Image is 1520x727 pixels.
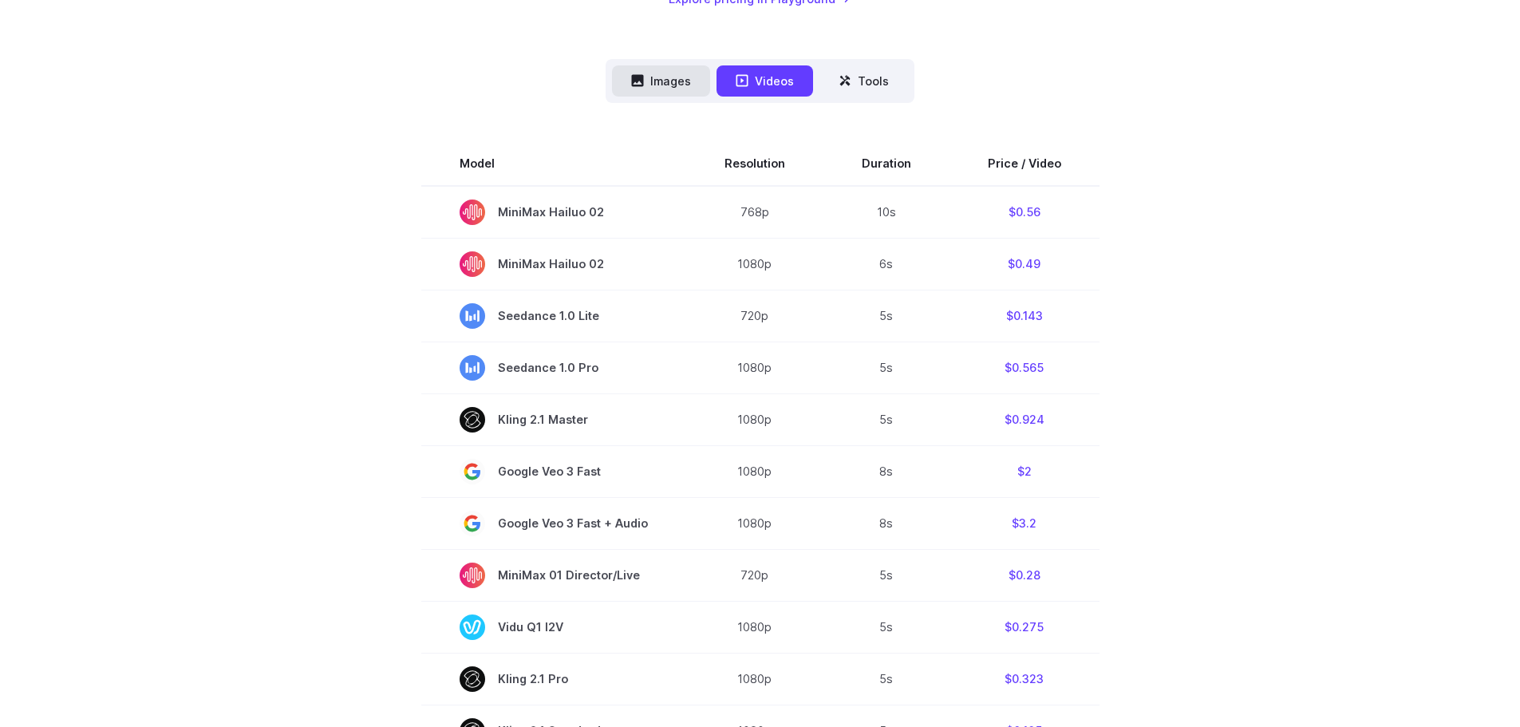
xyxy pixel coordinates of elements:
td: 1080p [686,445,823,497]
td: $0.143 [950,290,1100,342]
td: 1080p [686,497,823,549]
th: Resolution [686,141,823,186]
td: 8s [823,445,950,497]
span: MiniMax 01 Director/Live [460,563,648,588]
td: $0.49 [950,238,1100,290]
span: MiniMax Hailuo 02 [460,251,648,277]
span: Kling 2.1 Pro [460,666,648,692]
td: 8s [823,497,950,549]
td: 5s [823,653,950,705]
td: $0.924 [950,393,1100,445]
td: 5s [823,601,950,653]
button: Tools [819,65,908,97]
td: $0.565 [950,342,1100,393]
td: 1080p [686,601,823,653]
td: 1080p [686,238,823,290]
td: $2 [950,445,1100,497]
td: $0.28 [950,549,1100,601]
td: 5s [823,393,950,445]
td: 10s [823,186,950,239]
td: $0.275 [950,601,1100,653]
td: $0.56 [950,186,1100,239]
td: 1080p [686,653,823,705]
span: Kling 2.1 Master [460,407,648,433]
span: Vidu Q1 I2V [460,614,648,640]
button: Videos [717,65,813,97]
td: 1080p [686,342,823,393]
span: MiniMax Hailuo 02 [460,200,648,225]
td: $3.2 [950,497,1100,549]
td: 720p [686,290,823,342]
span: Seedance 1.0 Pro [460,355,648,381]
span: Google Veo 3 Fast + Audio [460,511,648,536]
span: Google Veo 3 Fast [460,459,648,484]
span: Seedance 1.0 Lite [460,303,648,329]
td: 5s [823,290,950,342]
button: Images [612,65,710,97]
td: 5s [823,549,950,601]
td: 768p [686,186,823,239]
td: 1080p [686,393,823,445]
td: 5s [823,342,950,393]
th: Model [421,141,686,186]
td: 720p [686,549,823,601]
th: Duration [823,141,950,186]
td: $0.323 [950,653,1100,705]
td: 6s [823,238,950,290]
th: Price / Video [950,141,1100,186]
